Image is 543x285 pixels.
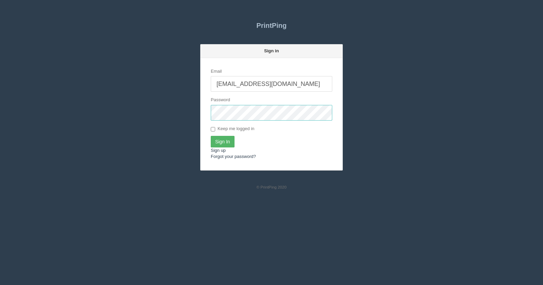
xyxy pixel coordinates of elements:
[211,76,332,92] input: test@example.com
[257,185,287,189] small: © PrintPing 2020
[211,127,215,131] input: Keep me logged in
[211,136,235,147] input: Sign In
[211,97,230,103] label: Password
[211,148,226,153] a: Sign up
[200,17,343,34] a: PrintPing
[211,126,254,132] label: Keep me logged in
[211,154,256,159] a: Forgot your password?
[211,68,222,75] label: Email
[264,48,279,53] strong: Sign in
